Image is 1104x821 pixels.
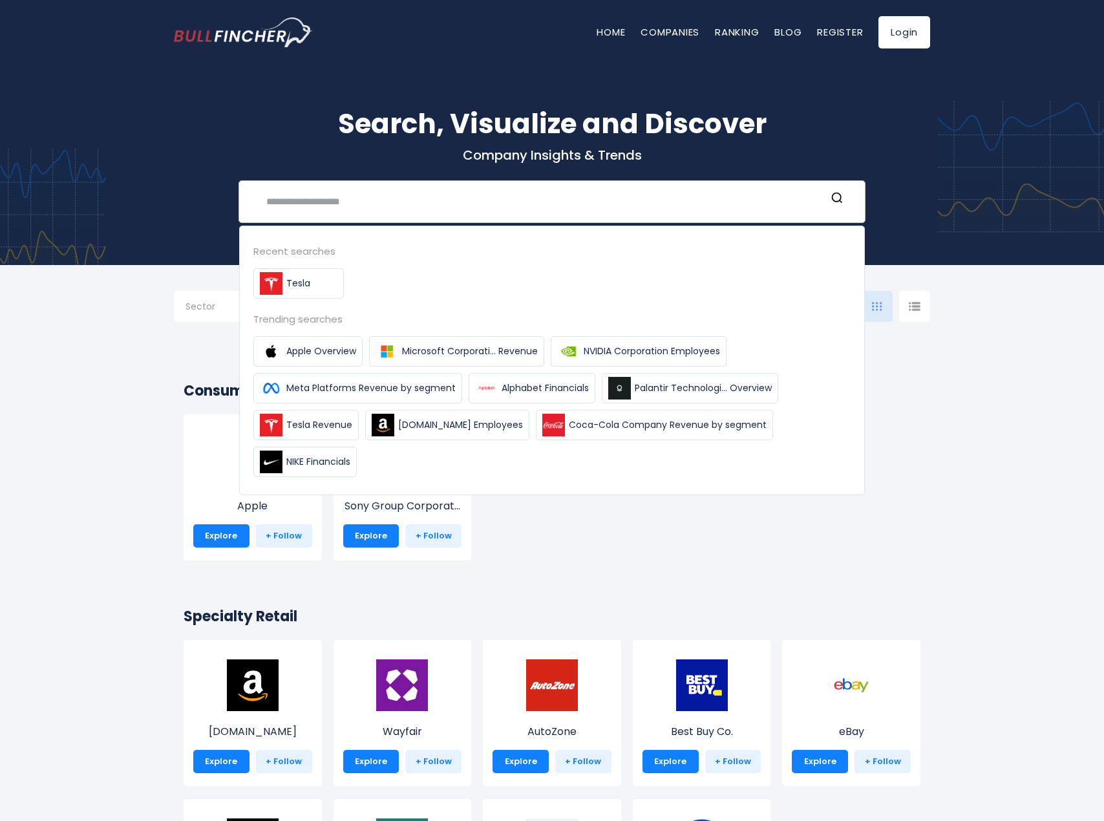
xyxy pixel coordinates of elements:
[872,302,882,311] img: icon-comp-grid.svg
[493,683,611,740] a: AutoZone
[369,336,544,367] a: Microsoft Corporati... Revenue
[253,447,357,477] a: NIKE Financials
[253,410,359,440] a: Tesla Revenue
[493,750,549,773] a: Explore
[635,381,772,395] span: Palantir Technologi... Overview
[193,750,249,773] a: Explore
[253,312,851,326] div: Trending searches
[555,750,611,773] a: + Follow
[825,659,877,711] img: EBAY.png
[365,410,529,440] a: [DOMAIN_NAME] Employees
[602,373,778,403] a: Palantir Technologi... Overview
[792,750,848,773] a: Explore
[641,25,699,39] a: Companies
[227,659,279,711] img: AMZN.png
[817,25,863,39] a: Register
[792,724,911,740] p: eBay
[642,683,761,740] a: Best Buy Co.
[227,434,279,485] img: AAPL.png
[855,750,911,773] a: + Follow
[398,418,523,432] span: [DOMAIN_NAME] Employees
[909,302,920,311] img: icon-comp-list-view.svg
[705,750,761,773] a: + Follow
[642,750,699,773] a: Explore
[792,683,911,740] a: eBay
[253,336,363,367] a: Apple Overview
[253,373,462,403] a: Meta Platforms Revenue by segment
[493,724,611,740] p: AutoZone
[526,659,578,711] img: AZO.png
[376,659,428,711] img: W.png
[343,498,462,514] p: Sony Group Corporation
[536,410,773,440] a: Coca-Cola Company Revenue by segment
[286,455,350,469] span: NIKE Financials
[551,336,727,367] a: NVIDIA Corporation Employees
[597,25,625,39] a: Home
[405,750,462,773] a: + Follow
[184,380,920,401] h2: Consumer Electronics
[343,683,462,740] a: Wayfair
[584,345,720,358] span: NVIDIA Corporation Employees
[186,296,268,319] input: Selection
[174,103,930,144] h1: Search, Visualize and Discover
[405,524,462,548] a: + Follow
[286,345,356,358] span: Apple Overview
[253,268,344,299] a: Tesla
[193,683,312,740] a: [DOMAIN_NAME]
[193,524,249,548] a: Explore
[642,724,761,740] p: Best Buy Co.
[829,191,845,208] button: Search
[774,25,801,39] a: Blog
[186,301,215,312] span: Sector
[253,244,851,259] div: Recent searches
[343,724,462,740] p: Wayfair
[174,147,930,164] p: Company Insights & Trends
[184,606,920,627] h2: Specialty Retail
[256,524,312,548] a: + Follow
[260,272,282,295] img: Tesla
[469,373,595,403] a: Alphabet Financials
[502,381,589,395] span: Alphabet Financials
[569,418,767,432] span: Coca-Cola Company Revenue by segment
[174,17,313,47] img: bullfincher logo
[676,659,728,711] img: BBY.png
[878,16,930,48] a: Login
[343,524,399,548] a: Explore
[174,17,313,47] a: Go to homepage
[256,750,312,773] a: + Follow
[402,345,538,358] span: Microsoft Corporati... Revenue
[343,750,399,773] a: Explore
[286,277,310,290] span: Tesla
[715,25,759,39] a: Ranking
[193,498,312,514] p: Apple
[193,724,312,740] p: Amazon.com
[286,418,352,432] span: Tesla Revenue
[286,381,456,395] span: Meta Platforms Revenue by segment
